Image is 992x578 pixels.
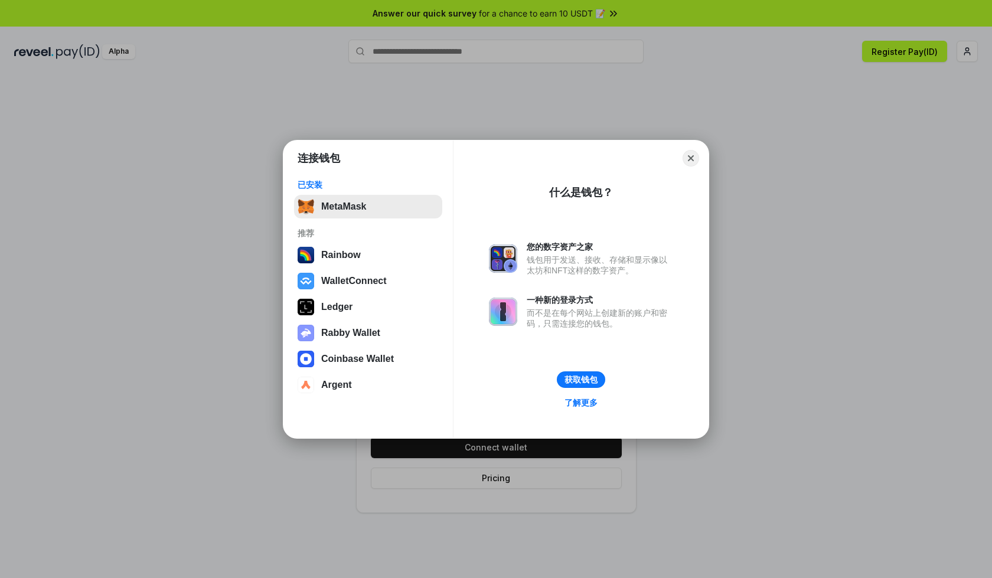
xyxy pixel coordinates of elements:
[321,276,387,286] div: WalletConnect
[527,308,673,329] div: 而不是在每个网站上创建新的账户和密码，只需连接您的钱包。
[321,380,352,390] div: Argent
[321,328,380,338] div: Rabby Wallet
[321,302,353,312] div: Ledger
[298,151,340,165] h1: 连接钱包
[321,354,394,364] div: Coinbase Wallet
[298,198,314,215] img: svg+xml,%3Csvg%20fill%3D%22none%22%20height%3D%2233%22%20viewBox%3D%220%200%2035%2033%22%20width%...
[557,371,605,388] button: 获取钱包
[298,273,314,289] img: svg+xml,%3Csvg%20width%3D%2228%22%20height%3D%2228%22%20viewBox%3D%220%200%2028%2028%22%20fill%3D...
[683,150,699,166] button: Close
[294,347,442,371] button: Coinbase Wallet
[294,295,442,319] button: Ledger
[527,295,673,305] div: 一种新的登录方式
[527,254,673,276] div: 钱包用于发送、接收、存储和显示像以太坊和NFT这样的数字资产。
[298,351,314,367] img: svg+xml,%3Csvg%20width%3D%2228%22%20height%3D%2228%22%20viewBox%3D%220%200%2028%2028%22%20fill%3D...
[549,185,613,200] div: 什么是钱包？
[298,325,314,341] img: svg+xml,%3Csvg%20xmlns%3D%22http%3A%2F%2Fwww.w3.org%2F2000%2Fsvg%22%20fill%3D%22none%22%20viewBox...
[321,201,366,212] div: MetaMask
[298,299,314,315] img: svg+xml,%3Csvg%20xmlns%3D%22http%3A%2F%2Fwww.w3.org%2F2000%2Fsvg%22%20width%3D%2228%22%20height%3...
[527,241,673,252] div: 您的数字资产之家
[298,247,314,263] img: svg+xml,%3Csvg%20width%3D%22120%22%20height%3D%22120%22%20viewBox%3D%220%200%20120%20120%22%20fil...
[298,377,314,393] img: svg+xml,%3Csvg%20width%3D%2228%22%20height%3D%2228%22%20viewBox%3D%220%200%2028%2028%22%20fill%3D...
[294,195,442,218] button: MetaMask
[321,250,361,260] div: Rainbow
[557,395,605,410] a: 了解更多
[298,228,439,239] div: 推荐
[294,321,442,345] button: Rabby Wallet
[489,298,517,326] img: svg+xml,%3Csvg%20xmlns%3D%22http%3A%2F%2Fwww.w3.org%2F2000%2Fsvg%22%20fill%3D%22none%22%20viewBox...
[294,243,442,267] button: Rainbow
[564,397,598,408] div: 了解更多
[489,244,517,273] img: svg+xml,%3Csvg%20xmlns%3D%22http%3A%2F%2Fwww.w3.org%2F2000%2Fsvg%22%20fill%3D%22none%22%20viewBox...
[298,179,439,190] div: 已安装
[294,373,442,397] button: Argent
[294,269,442,293] button: WalletConnect
[564,374,598,385] div: 获取钱包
